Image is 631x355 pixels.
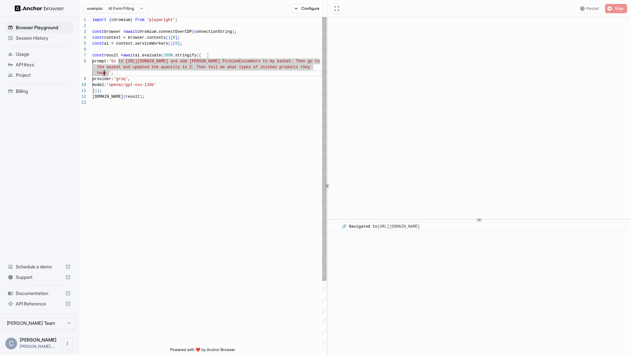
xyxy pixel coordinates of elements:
span: API Reference [16,301,63,307]
span: const [92,53,104,58]
span: ; [100,89,102,93]
span: .stringify [173,53,197,58]
span: chromium.connectOverCDP [137,30,192,34]
span: ; [180,41,182,46]
span: ) [95,89,97,93]
span: ; [175,18,177,22]
div: 2 [79,23,86,29]
span: ] [177,41,180,46]
div: 7 [79,52,86,58]
span: const [92,41,104,46]
div: 6 [79,47,86,52]
span: , [111,71,114,75]
span: ; [177,35,180,40]
span: const [92,30,104,34]
div: 11 [79,88,86,94]
span: { [109,18,111,22]
span: ; [234,30,237,34]
span: } [130,18,132,22]
span: the basket and updated the quantity to 2. Then tel [97,65,215,70]
span: ) [171,41,173,46]
div: Schedule a demo [5,261,73,272]
span: ( [161,53,163,58]
span: Billing [16,88,71,94]
a: [URL][DOMAIN_NAME] [377,224,420,229]
div: Usage [5,49,73,59]
span: import [92,18,106,22]
span: ( [166,35,168,40]
span: chromium [111,18,130,22]
div: Browser Playground [5,22,73,33]
span: ) [168,35,170,40]
span: example: [87,6,103,11]
span: ( [192,30,194,34]
button: Configure [291,4,323,13]
span: [DOMAIN_NAME] [92,94,123,99]
span: 'groq' [114,77,128,81]
span: Support [16,274,63,281]
button: Open menu [61,338,73,349]
span: await [126,30,137,34]
span: ( [197,53,199,58]
span: [ [173,41,175,46]
div: C [5,338,17,349]
div: 1 [79,17,86,23]
span: ) [97,89,99,93]
span: 0 [175,41,177,46]
span: Schedule a demo [16,263,63,270]
span: ai = context.serviceWorkers [104,41,168,46]
div: Billing [5,86,73,96]
span: result [126,94,140,99]
span: } [92,89,95,93]
span: const [92,35,104,40]
span: Project [16,72,71,78]
span: Session History [16,35,71,41]
span: have.' [97,71,111,75]
div: API Keys [5,59,73,70]
div: 9 [79,76,86,82]
span: Craig Bowler [20,337,57,343]
span: ( [168,41,170,46]
div: Session History [5,33,73,43]
span: ) [232,30,234,34]
span: ) [140,94,142,99]
span: Usage [16,51,71,57]
span: ] [175,35,177,40]
span: 'openai/gpt-oss-120b' [106,83,156,87]
span: Cucumbers to my basket. Then go to [239,59,320,64]
span: browser = [104,30,126,34]
span: craig@fanatic.co.uk [20,344,55,349]
button: Open in full screen [331,4,342,13]
span: API Keys [16,61,71,68]
span: from [135,18,145,22]
div: 12 [79,94,86,100]
span: ; [142,94,144,99]
span: await [123,53,135,58]
span: ​ [334,223,337,230]
span: connectionString [194,30,232,34]
span: 'playwright' [147,18,175,22]
span: JSON [163,53,173,58]
span: ai.evaluate [135,53,161,58]
span: 🔗 Navigated to [342,224,422,229]
span: Documentation [16,290,63,297]
span: [ [171,35,173,40]
span: model: [92,83,106,87]
span: Browser Playground [16,24,71,31]
span: context = browser.contexts [104,35,166,40]
span: l me what types of chicken products they [215,65,310,70]
div: 5 [79,41,86,47]
div: Support [5,272,73,282]
span: 0 [173,35,175,40]
span: 'Go to [URL][DOMAIN_NAME] and add [PERSON_NAME] Pickled [109,59,239,64]
div: 8 [79,58,86,64]
div: 13 [79,100,86,106]
div: 4 [79,35,86,41]
div: 10 [79,82,86,88]
span: Powered with ❤️ by Anchor Browser [170,347,235,355]
span: result = [104,53,123,58]
span: ( [123,94,126,99]
div: Documentation [5,288,73,299]
span: provider: [92,77,114,81]
div: API Reference [5,299,73,309]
